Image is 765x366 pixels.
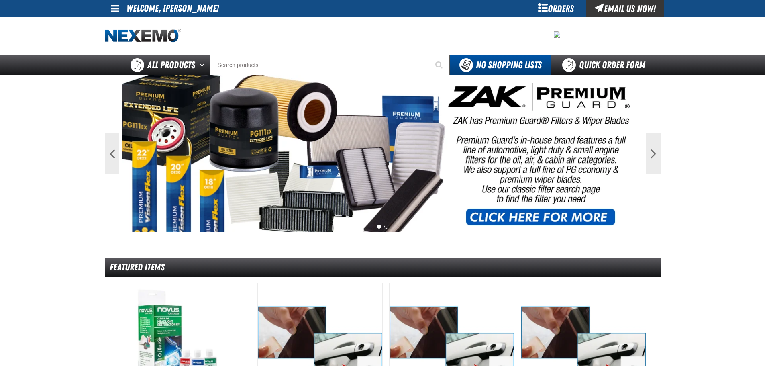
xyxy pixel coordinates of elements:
[147,58,195,72] span: All Products
[105,258,661,277] div: Featured Items
[551,55,660,75] a: Quick Order Form
[197,55,210,75] button: Open All Products pages
[450,55,551,75] button: You do not have available Shopping Lists. Open to Create a New List
[210,55,450,75] input: Search
[476,59,542,71] span: No Shopping Lists
[430,55,450,75] button: Start Searching
[554,31,560,38] img: 2478c7e4e0811ca5ea97a8c95d68d55a.jpeg
[646,133,661,174] button: Next
[377,225,381,229] button: 1 of 2
[384,225,388,229] button: 2 of 2
[105,29,181,43] img: Nexemo logo
[122,75,643,232] img: PG Filters & Wipers
[105,133,119,174] button: Previous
